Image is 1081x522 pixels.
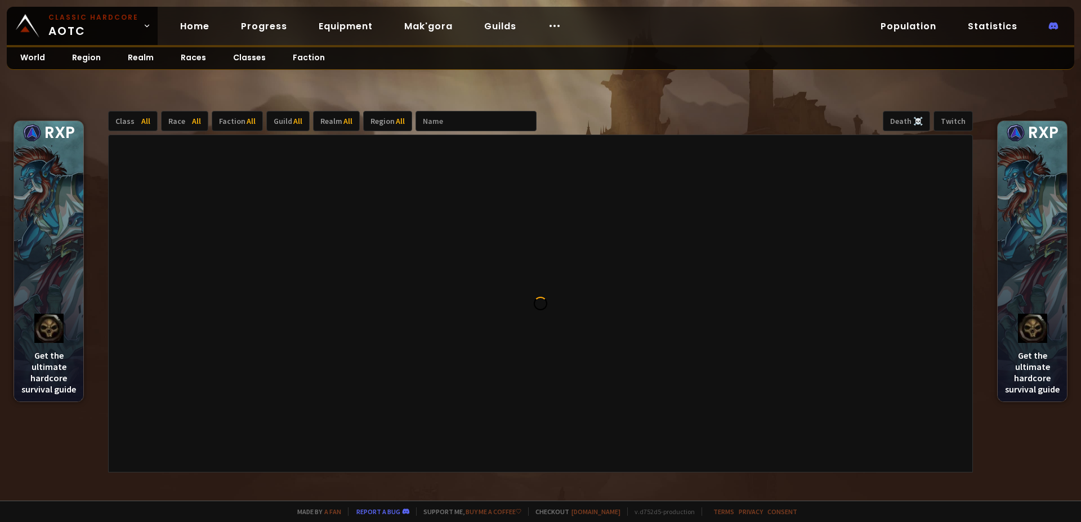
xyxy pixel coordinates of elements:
[14,121,83,145] div: RXP
[959,15,1026,38] a: Statistics
[998,307,1067,401] div: Get the ultimate hardcore survival guide
[343,116,352,126] span: All
[416,507,521,516] span: Support me,
[1018,314,1047,343] img: logo hc
[23,124,41,142] img: rxp logo
[192,116,201,126] span: All
[739,507,763,516] a: Privacy
[247,116,256,126] span: All
[14,307,83,401] div: Get the ultimate hardcore survival guide
[171,15,218,38] a: Home
[34,314,64,343] img: logo hc
[627,507,695,516] span: v. d752d5 - production
[279,47,338,69] a: Faction
[7,7,158,45] a: Classic HardcoreAOTC
[141,116,150,126] span: All
[998,121,1067,145] div: RXP
[475,15,525,38] a: Guilds
[48,12,139,39] span: AOTC
[528,507,620,516] span: Checkout
[416,111,537,131] input: Name
[167,47,220,69] a: Races
[466,507,521,516] a: Buy me a coffee
[293,116,302,126] span: All
[356,507,400,516] a: Report a bug
[872,15,945,38] a: Population
[324,507,341,516] a: a fan
[14,121,84,402] a: rxp logoRXPlogo hcGet the ultimate hardcore survival guide
[266,111,310,131] div: Guild
[933,111,973,131] div: Twitch
[7,47,59,69] a: World
[232,15,296,38] a: Progress
[220,47,279,69] a: Classes
[291,507,341,516] span: Made by
[713,507,734,516] a: Terms
[59,47,114,69] a: Region
[161,111,208,131] div: Race
[395,15,462,38] a: Mak'gora
[310,15,382,38] a: Equipment
[48,12,139,23] small: Classic Hardcore
[313,111,360,131] div: Realm
[571,507,620,516] a: [DOMAIN_NAME]
[212,111,263,131] div: Faction
[396,116,405,126] span: All
[1007,124,1025,142] img: rxp logo
[767,507,797,516] a: Consent
[108,111,158,131] div: Class
[883,111,930,131] div: Death ☠️
[997,121,1067,402] a: rxp logoRXPlogo hcGet the ultimate hardcore survival guide
[363,111,412,131] div: Region
[114,47,167,69] a: Realm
